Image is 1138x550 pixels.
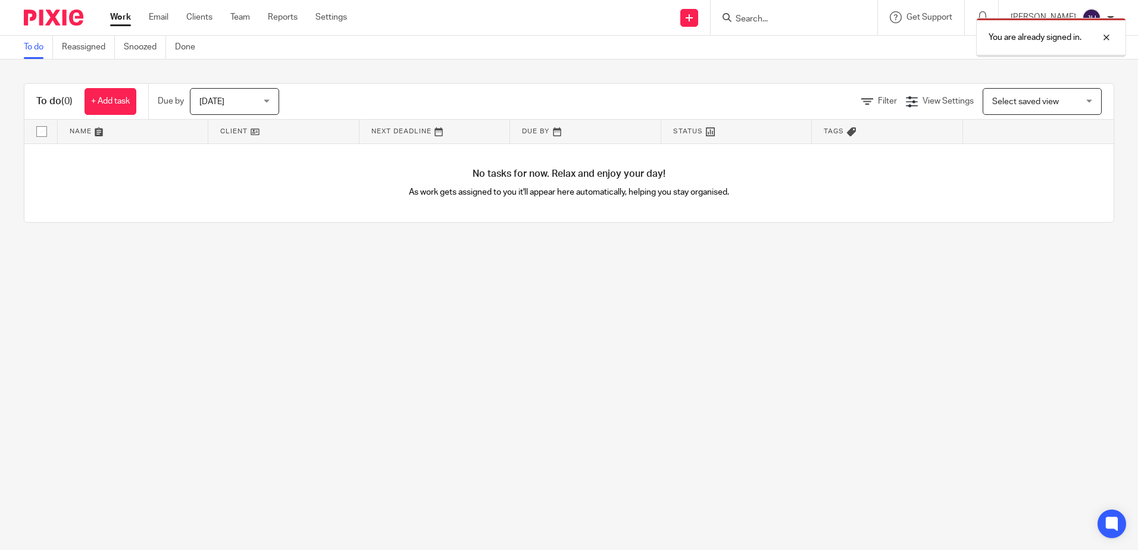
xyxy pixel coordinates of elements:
[268,11,298,23] a: Reports
[61,96,73,106] span: (0)
[24,36,53,59] a: To do
[110,11,131,23] a: Work
[878,97,897,105] span: Filter
[158,95,184,107] p: Due by
[230,11,250,23] a: Team
[824,128,844,135] span: Tags
[186,11,212,23] a: Clients
[992,98,1059,106] span: Select saved view
[989,32,1081,43] p: You are already signed in.
[315,11,347,23] a: Settings
[199,98,224,106] span: [DATE]
[24,10,83,26] img: Pixie
[62,36,115,59] a: Reassigned
[24,168,1114,180] h4: No tasks for now. Relax and enjoy your day!
[124,36,166,59] a: Snoozed
[297,186,842,198] p: As work gets assigned to you it'll appear here automatically, helping you stay organised.
[36,95,73,108] h1: To do
[85,88,136,115] a: + Add task
[149,11,168,23] a: Email
[923,97,974,105] span: View Settings
[175,36,204,59] a: Done
[1082,8,1101,27] img: svg%3E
